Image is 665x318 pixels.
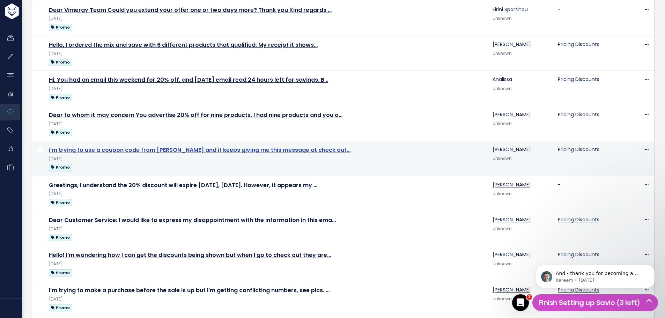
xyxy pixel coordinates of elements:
a: Promo [49,58,72,66]
h5: Finish Setting up Savio (3 left) [535,297,655,308]
a: Pricing Discounts [558,41,599,48]
span: Promo [49,129,72,136]
span: Unknown [493,261,512,267]
img: logo-white.9d6f32f41409.svg [3,3,57,19]
a: Dear Vimergy Team Could you extend your offer one or two days more? Thank you Kind regards … [49,6,332,14]
span: Promo [49,234,72,241]
a: Hello! I'm wondering how I can get the discounts being shown but when I go to check out they are… [49,251,331,259]
a: Promo [49,128,72,136]
span: Promo [49,164,72,171]
a: [PERSON_NAME] [493,146,531,153]
a: [PERSON_NAME] [493,41,531,48]
a: [PERSON_NAME] [493,216,531,223]
span: Unknown [493,121,512,126]
a: i'm trying to use a coupon code from [PERSON_NAME] and it keeps giving me this message at check out… [49,146,350,154]
span: Promo [49,304,72,311]
span: Promo [49,24,72,31]
a: Pricing Discounts [558,216,599,223]
span: Unknown [493,191,512,197]
a: Promo [49,268,72,277]
div: [DATE] [49,85,485,93]
a: Promo [49,163,72,171]
span: Unknown [493,226,512,231]
span: Promo [49,94,72,101]
a: Promo [49,23,72,31]
div: [DATE] [49,296,485,303]
div: [DATE] [49,155,485,163]
div: [DATE] [49,50,485,58]
a: Dear to whom it may concern You advertise 20% off for nine products. I had nine products and you o… [49,111,342,119]
a: Hi, You had an email this weekend for 20% off, and [DATE] email read 24 hours left for savings. B… [49,76,328,84]
div: [DATE] [49,120,485,128]
span: Unknown [493,156,512,161]
iframe: Intercom live chat [512,294,529,311]
a: [PERSON_NAME] [493,286,531,293]
a: [PERSON_NAME] [493,181,531,188]
a: Promo [49,233,72,242]
a: Greetings, I understand the 20% discount will expire [DATE], [DATE]. However, it appears my … [49,181,317,189]
span: 1 [526,294,532,300]
a: Eirini Spartinou [493,6,528,13]
a: [PERSON_NAME] [493,251,531,258]
div: [DATE] [49,225,485,233]
a: Pricing Discounts [558,146,599,153]
span: Promo [49,269,72,276]
a: Promo [49,93,72,102]
a: I'm trying to make a purchase before the sale is up but I'm getting conflicting numbers, see pics. … [49,286,330,294]
a: [PERSON_NAME] [493,111,531,118]
span: Unknown [493,86,512,91]
a: Hello, I ordered the mix and save with 6 different products that qualified. My receipt it shows… [49,41,318,49]
div: [DATE] [49,190,485,198]
div: [DATE] [49,15,485,22]
td: - [554,1,623,36]
a: Promo [49,198,72,207]
a: Pricing Discounts [558,76,599,83]
span: Unknown [493,51,512,56]
td: - [554,176,623,211]
span: Unknown [493,296,512,302]
iframe: Intercom notifications message [525,250,665,299]
a: Pricing Discounts [558,111,599,118]
a: Promo [49,303,72,312]
span: Promo [49,59,72,66]
a: Analissa [493,76,512,83]
span: Unknown [493,16,512,21]
span: Promo [49,199,72,206]
div: [DATE] [49,260,485,268]
a: Dear Customer Service: I would like to express my disappointment with the information in this ema… [49,216,336,224]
